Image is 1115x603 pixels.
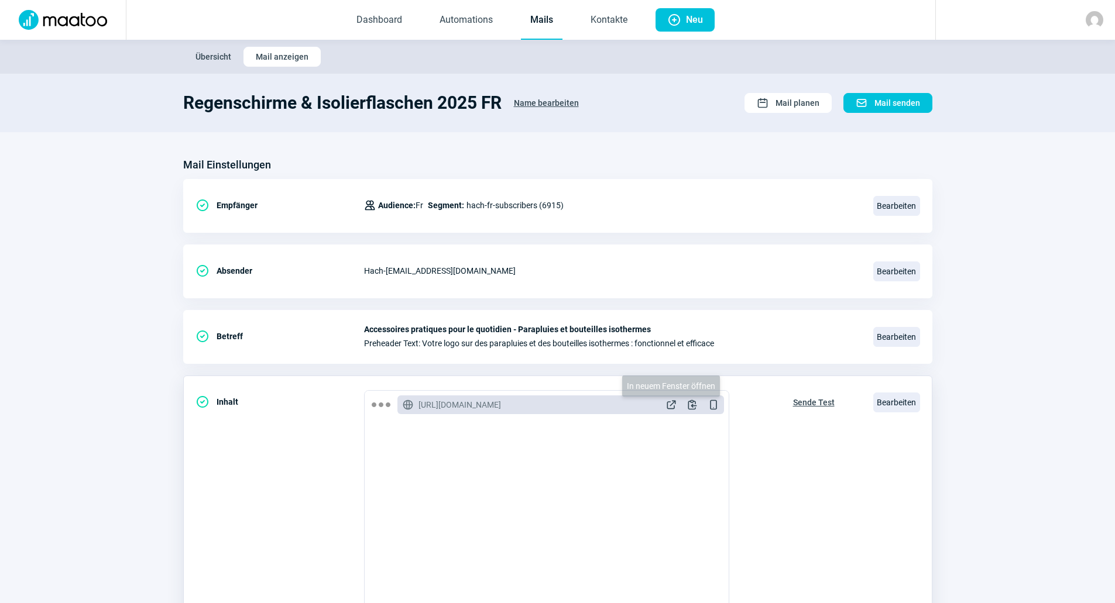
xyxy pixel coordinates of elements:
span: Mail senden [874,94,920,112]
a: Dashboard [347,1,411,40]
button: Mail anzeigen [243,47,321,67]
div: Inhalt [195,390,364,414]
span: Bearbeiten [873,196,920,216]
span: Bearbeiten [873,392,920,412]
span: Bearbeiten [873,327,920,347]
span: Mail anzeigen [256,47,308,66]
span: Accessoires pratiques pour le quotidien - Parapluies et bouteilles isothermes [364,325,859,334]
button: Mail senden [843,93,932,113]
span: Sende Test [793,393,835,412]
span: Audience: [378,201,416,210]
a: Kontakte [581,1,637,40]
button: Mail planen [745,93,832,113]
div: Absender [195,259,364,282]
span: Preheader Text: Votre logo sur des parapluies et des bouteilles isothermes : fonctionnel et efficace [364,339,859,348]
img: avatar [1086,11,1103,29]
span: Fr [378,198,423,212]
div: Betreff [195,325,364,348]
button: Sende Test [781,390,847,412]
span: Segment: [428,198,464,212]
img: Logo [12,10,114,30]
span: Mail planen [776,94,819,112]
button: Neu [656,8,715,32]
button: Name bearbeiten [502,92,591,113]
h3: Mail Einstellungen [183,156,271,174]
span: Name bearbeiten [514,94,579,112]
a: Mails [521,1,562,40]
div: Hach - [EMAIL_ADDRESS][DOMAIN_NAME] [364,259,859,282]
h1: Regenschirme & Isolierflaschen 2025 FR [183,92,502,113]
span: Bearbeiten [873,261,920,281]
a: Automations [430,1,502,40]
div: hach-fr-subscribers (6915) [364,194,564,217]
span: [URL][DOMAIN_NAME] [418,399,501,411]
button: Übersicht [183,47,243,67]
span: Neu [686,8,703,32]
div: Empfänger [195,194,364,217]
span: Übersicht [195,47,231,66]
